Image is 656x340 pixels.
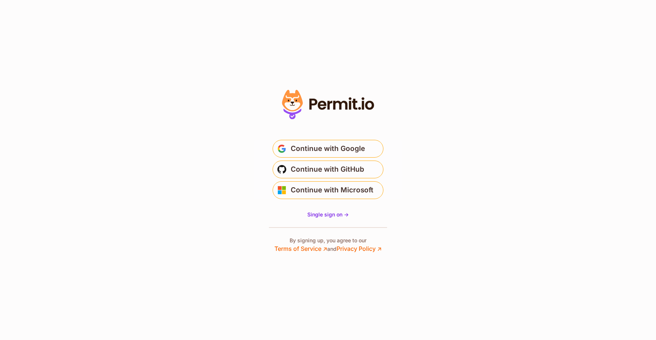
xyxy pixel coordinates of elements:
button: Continue with GitHub [273,161,383,178]
span: Single sign on -> [307,211,349,218]
p: By signing up, you agree to our and [274,237,382,253]
a: Terms of Service ↗ [274,245,327,252]
span: Continue with GitHub [291,164,364,175]
span: Continue with Google [291,143,365,155]
span: Continue with Microsoft [291,184,373,196]
a: Privacy Policy ↗ [336,245,382,252]
a: Single sign on -> [307,211,349,218]
button: Continue with Google [273,140,383,158]
button: Continue with Microsoft [273,181,383,199]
